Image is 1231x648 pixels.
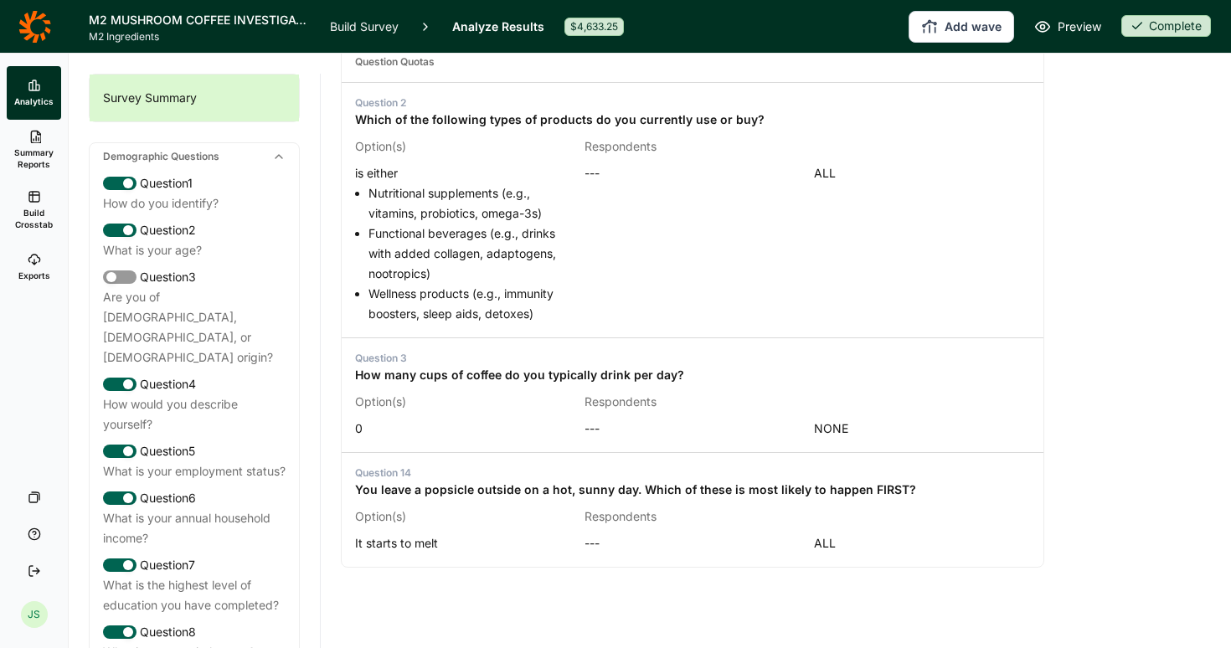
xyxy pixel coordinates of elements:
span: It starts to melt [355,536,438,550]
div: Option(s) [355,392,571,412]
a: Summary Reports [7,120,61,180]
span: Preview [1058,17,1101,37]
div: Question 14 [355,466,916,480]
div: --- [585,163,801,324]
span: 0 [355,421,363,435]
div: Complete [1121,15,1211,37]
div: JS [21,601,48,628]
div: Option(s) [355,136,571,157]
div: What is the highest level of education you have completed? [103,575,286,615]
div: Option(s) [355,507,571,527]
li: Nutritional supplements (e.g., vitamins, probiotics, omega-3s) [368,183,571,224]
div: How would you describe yourself? [103,394,286,435]
div: Question 2 [355,96,765,110]
a: Build Crosstab [7,180,61,240]
li: Functional beverages (e.g., drinks with added collagen, adaptogens, nootropics) [368,224,571,284]
div: How do you identify? [103,193,286,213]
div: Question 5 [103,441,286,461]
span: ALL [814,163,1030,324]
div: What is your age? [103,240,286,260]
div: --- [585,533,801,553]
span: Summary Reports [13,147,54,170]
div: You leave a popsicle outside on a hot, sunny day. Which of these is most likely to happen FIRST? [355,480,916,500]
h1: M2 MUSHROOM COFFEE INVESTIGATION [89,10,310,30]
a: Exports [7,240,61,294]
div: Demographic Questions [90,143,299,170]
div: is either [355,163,571,324]
div: How many cups of coffee do you typically drink per day? [355,365,684,385]
button: Add wave [909,11,1014,43]
div: Question Quotas [355,55,435,69]
div: Respondents [585,136,801,157]
div: Survey Summary [90,75,299,121]
div: Which of the following types of products do you currently use or buy? [355,110,765,130]
div: Question 3 [103,267,286,287]
div: Respondents [585,392,801,412]
div: Question 1 [103,173,286,193]
span: Exports [18,270,50,281]
div: Question 6 [103,488,286,508]
span: M2 Ingredients [89,30,310,44]
div: Question 3 [355,352,684,365]
span: Build Crosstab [13,207,54,230]
div: Question 4 [103,374,286,394]
div: $4,633.25 [564,18,624,36]
a: Preview [1034,17,1101,37]
a: Analytics [7,66,61,120]
div: Respondents [585,507,801,527]
span: Analytics [14,95,54,107]
button: Complete [1121,15,1211,39]
div: Question 8 [103,622,286,642]
div: What is your employment status? [103,461,286,481]
div: Question 7 [103,555,286,575]
span: ALL [814,533,1030,553]
div: --- [585,419,801,439]
div: What is your annual household income? [103,508,286,548]
div: Question 2 [103,220,286,240]
li: Wellness products (e.g., immunity boosters, sleep aids, detoxes) [368,284,571,324]
div: Are you of [DEMOGRAPHIC_DATA], [DEMOGRAPHIC_DATA], or [DEMOGRAPHIC_DATA] origin? [103,287,286,368]
span: NONE [814,419,1030,439]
